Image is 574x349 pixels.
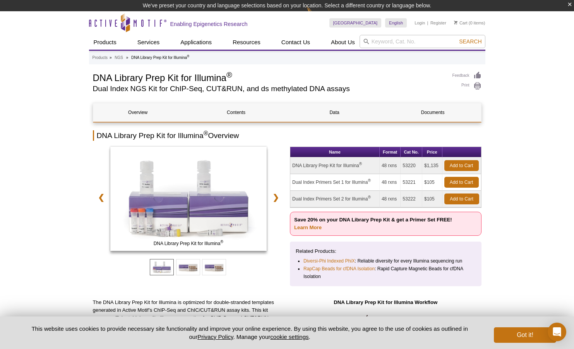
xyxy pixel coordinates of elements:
[115,54,123,61] a: NGS
[380,147,401,157] th: Format
[401,147,422,157] th: Cat No.
[326,35,360,50] a: About Us
[380,157,401,174] td: 48 rxns
[380,174,401,191] td: 48 rxns
[110,147,267,254] a: DNA Library Prep Kit for Illumina
[290,174,380,191] td: Dual Index Primers Set 1 for Illumina
[457,38,484,45] button: Search
[548,323,566,341] div: Open Intercom Messenger
[296,247,476,255] p: Related Products:
[422,157,442,174] td: $1,135
[294,225,322,230] a: Learn More
[93,103,183,122] a: Overview
[133,35,164,50] a: Services
[454,20,468,26] a: Cart
[388,103,478,122] a: Documents
[89,35,121,50] a: Products
[427,18,428,28] li: |
[415,20,425,26] a: Login
[368,195,370,199] sup: ®
[401,191,422,207] td: 53222
[110,55,112,60] li: »
[187,54,189,58] sup: ®
[380,191,401,207] td: 48 rxns
[359,162,362,166] sup: ®
[290,191,380,207] td: Dual Index Primers Set 2 for Illumina
[368,178,370,183] sup: ®
[494,327,556,343] button: Got it!
[307,6,327,24] img: Change Here
[454,18,485,28] li: (0 items)
[303,265,469,280] li: : Rapid Capture Magnetic Beads for cfDNA Isolation
[452,82,481,90] a: Print
[226,71,232,79] sup: ®
[444,160,479,171] a: Add to Cart
[93,71,445,83] h1: DNA Library Prep Kit for Illumina
[444,194,479,204] a: Add to Cart
[459,38,481,45] span: Search
[290,103,379,122] a: Data
[422,191,442,207] td: $105
[192,103,281,122] a: Contents
[204,130,208,136] sup: ®
[93,188,110,206] a: ❮
[401,157,422,174] td: 53220
[93,54,108,61] a: Products
[126,55,129,60] li: »
[401,174,422,191] td: 53221
[303,265,375,273] a: RapCap Beads for cfDNA Isolation
[303,257,469,265] li: : Reliable diversity for every Illumina sequencing run
[334,299,437,305] strong: DNA Library Prep Kit for Illumina Workflow
[277,35,315,50] a: Contact Us
[303,257,355,265] a: Diversi-Phi Indexed PhiX
[267,188,284,206] a: ❯
[422,174,442,191] td: $105
[197,333,233,340] a: Privacy Policy
[290,147,380,157] th: Name
[329,18,382,28] a: [GEOGRAPHIC_DATA]
[18,325,481,341] p: This website uses cookies to provide necessary site functionality and improve your online experie...
[93,85,445,92] h2: Dual Index NGS Kit for ChIP-Seq, CUT&RUN, and ds methylated DNA assays
[452,71,481,80] a: Feedback
[93,299,284,345] p: The DNA Library Prep Kit for Illumina is optimized for double-stranded templates generated in Act...
[444,177,479,188] a: Add to Cart
[422,147,442,157] th: Price
[112,240,265,247] span: DNA Library Prep Kit for Illumina
[170,21,248,28] h2: Enabling Epigenetics Research
[294,217,452,230] strong: Save 20% on your DNA Library Prep Kit & get a Primer Set FREE!
[454,21,457,24] img: Your Cart
[93,130,481,141] h2: DNA Library Prep Kit for Illumina Overview
[385,18,407,28] a: English
[270,333,308,340] button: cookie settings
[430,20,446,26] a: Register
[220,240,223,244] sup: ®
[290,157,380,174] td: DNA Library Prep Kit for Illumina
[228,35,265,50] a: Resources
[360,35,485,48] input: Keyword, Cat. No.
[131,55,189,60] li: DNA Library Prep Kit for Illumina
[176,35,216,50] a: Applications
[110,147,267,251] img: DNA Library Prep Kit for Illumina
